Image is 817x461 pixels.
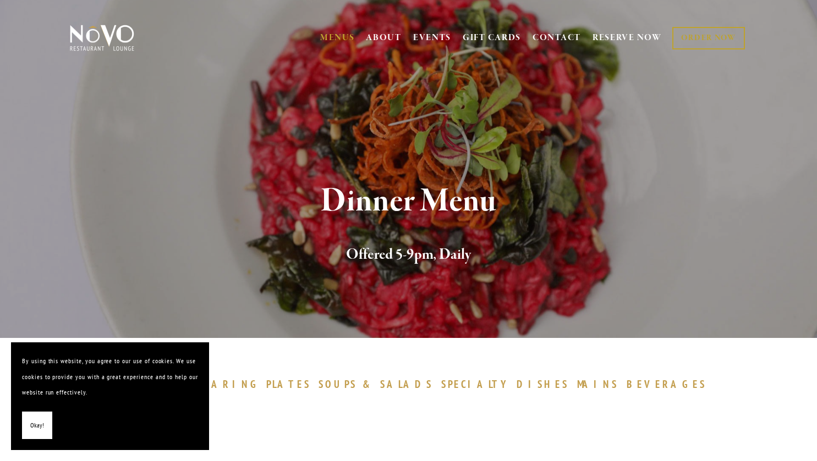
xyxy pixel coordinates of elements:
span: PLATES [266,377,311,391]
span: SALADS [380,377,433,391]
a: ABOUT [366,32,402,43]
a: BEVERAGES [627,377,712,391]
a: SPECIALTYDISHES [441,377,574,391]
a: RESERVE NOW [593,27,662,48]
a: CONTACT [533,27,581,48]
a: GIFT CARDS [463,27,521,48]
a: ORDER NOW [672,27,744,49]
button: Okay! [22,412,52,440]
a: SHARINGPLATES [194,377,316,391]
span: MAINS [577,377,618,391]
a: EVENTS [413,32,451,43]
span: SOUPS [319,377,357,391]
a: MAINS [577,377,624,391]
a: SOUPS&SALADS [319,377,438,391]
p: By using this website, you agree to our use of cookies. We use cookies to provide you with a grea... [22,353,198,401]
span: SHARING [194,377,261,391]
a: MENUS [320,32,355,43]
span: DISHES [517,377,569,391]
span: BEVERAGES [627,377,707,391]
span: & [363,377,375,391]
h2: Offered 5-9pm, Daily [88,243,730,266]
img: Novo Restaurant &amp; Lounge [68,24,136,52]
h1: Dinner Menu [88,184,730,219]
span: SPECIALTY [441,377,512,391]
span: Okay! [30,418,44,434]
section: Cookie banner [11,342,209,450]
